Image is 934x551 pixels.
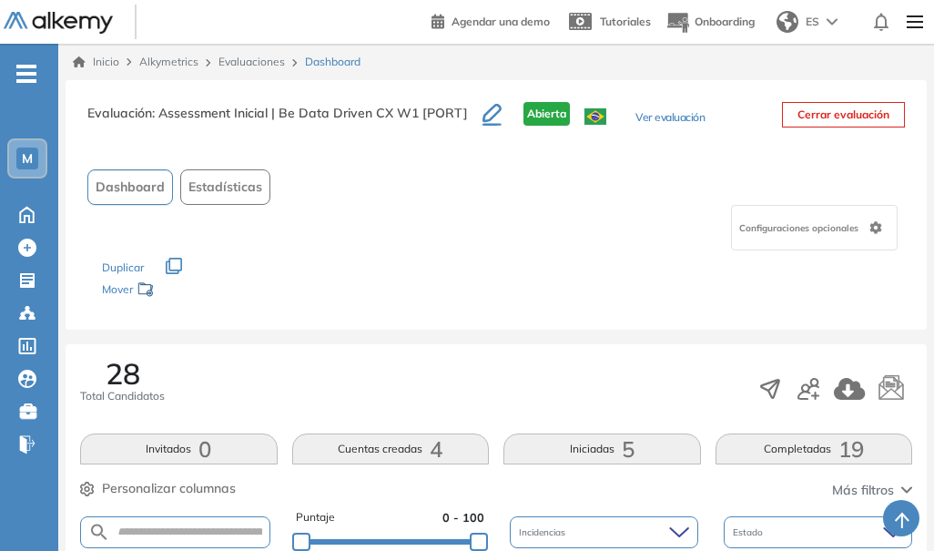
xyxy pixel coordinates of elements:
[519,525,569,539] span: Incidencias
[600,15,651,28] span: Tutoriales
[296,509,335,526] span: Puntaje
[87,169,173,205] button: Dashboard
[73,54,119,70] a: Inicio
[102,479,236,498] span: Personalizar columnas
[724,516,912,548] div: Estado
[102,274,284,308] div: Mover
[305,54,360,70] span: Dashboard
[899,4,930,40] img: Menu
[139,55,198,68] span: Alkymetrics
[695,15,755,28] span: Onboarding
[503,434,701,464] button: Iniciadas5
[827,18,838,26] img: arrow
[733,525,766,539] span: Estado
[731,205,898,250] div: Configuraciones opcionales
[180,169,270,205] button: Estadísticas
[88,521,110,544] img: SEARCH_ALT
[665,3,755,42] button: Onboarding
[832,481,912,500] button: Más filtros
[510,516,698,548] div: Incidencias
[452,15,550,28] span: Agendar una demo
[80,479,236,498] button: Personalizar columnas
[218,55,285,68] a: Evaluaciones
[16,72,36,76] i: -
[152,105,468,121] span: : Assessment Inicial | Be Data Driven CX W1 [PORT]
[102,260,144,274] span: Duplicar
[22,151,33,166] span: M
[716,434,913,464] button: Completadas19
[96,178,165,197] span: Dashboard
[80,434,278,464] button: Invitados0
[777,11,798,33] img: world
[4,12,113,35] img: Logo
[739,221,862,235] span: Configuraciones opcionales
[584,108,606,125] img: BRA
[292,434,490,464] button: Cuentas creadas4
[832,481,894,500] span: Más filtros
[106,359,140,388] span: 28
[188,178,262,197] span: Estadísticas
[635,109,705,128] button: Ver evaluación
[87,102,482,140] h3: Evaluación
[80,388,165,404] span: Total Candidatos
[431,9,550,31] a: Agendar una demo
[442,509,484,526] span: 0 - 100
[523,102,570,126] span: Abierta
[806,14,819,30] span: ES
[782,102,905,128] button: Cerrar evaluación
